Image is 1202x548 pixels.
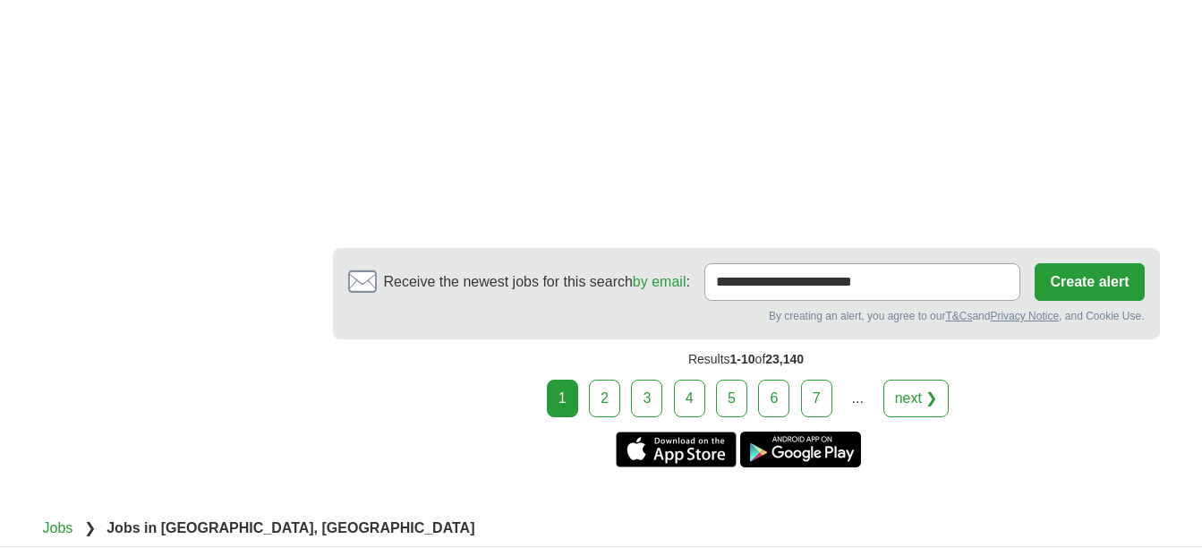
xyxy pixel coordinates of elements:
[633,274,686,289] a: by email
[765,352,804,366] span: 23,140
[631,380,662,417] a: 3
[801,380,832,417] a: 7
[1035,263,1144,301] button: Create alert
[333,339,1160,380] div: Results of
[107,520,474,535] strong: Jobs in [GEOGRAPHIC_DATA], [GEOGRAPHIC_DATA]
[547,380,578,417] div: 1
[384,271,690,293] span: Receive the newest jobs for this search :
[730,352,755,366] span: 1-10
[84,520,96,535] span: ❯
[840,381,875,416] div: ...
[716,380,747,417] a: 5
[589,380,620,417] a: 2
[990,310,1059,322] a: Privacy Notice
[616,432,737,467] a: Get the iPhone app
[945,310,972,322] a: T&Cs
[883,380,950,417] a: next ❯
[758,380,789,417] a: 6
[43,520,73,535] a: Jobs
[740,432,861,467] a: Get the Android app
[348,308,1145,324] div: By creating an alert, you agree to our and , and Cookie Use.
[674,380,705,417] a: 4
